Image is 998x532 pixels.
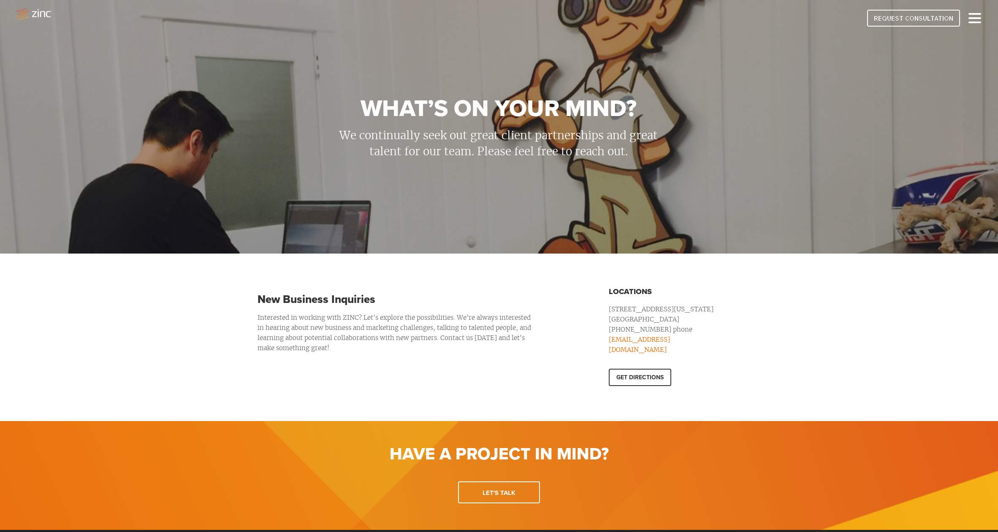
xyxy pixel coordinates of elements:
[258,313,537,353] p: Interested in working with ZINC? Let's explore the possibilities. We're always interested in hear...
[867,10,960,27] img: REQUEST CONSULTATION
[609,369,671,386] a: Get directions
[609,287,726,296] h3: Locations
[239,445,759,463] h1: Have a Project in Mind?
[609,335,670,354] a: [EMAIL_ADDRESS][DOMAIN_NAME]
[609,304,726,314] p: [STREET_ADDRESS][US_STATE]
[609,314,726,324] p: [GEOGRAPHIC_DATA]
[334,97,663,121] h1: What’s on your mind?
[258,293,537,306] h1: New Business Inquiries
[458,481,540,503] a: Let's talk
[334,127,663,159] p: We continually seek out great client partnerships and great talent for our team. Please feel free...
